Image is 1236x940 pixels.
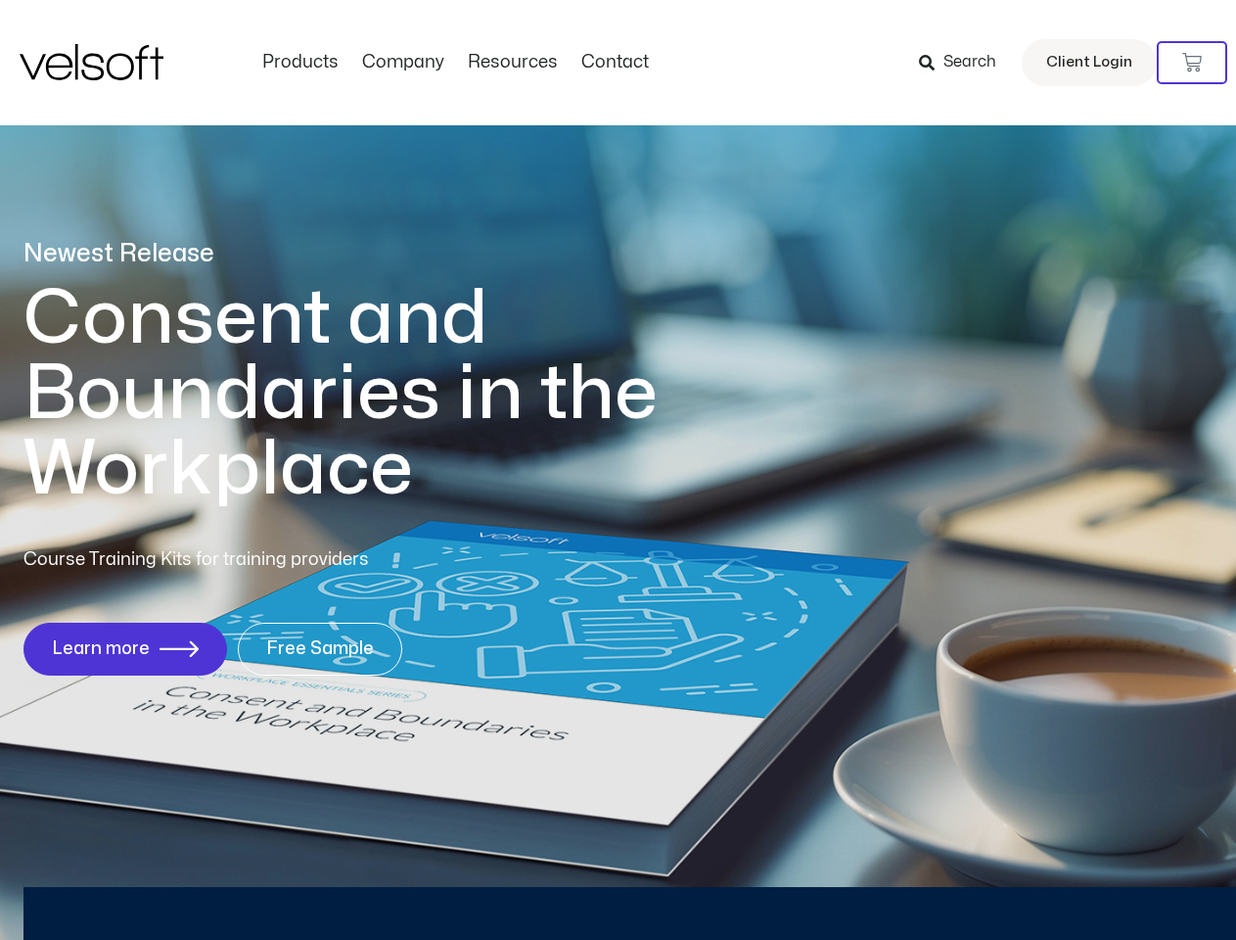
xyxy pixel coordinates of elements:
[23,281,738,507] h1: Consent and Boundaries in the Workplace
[456,52,570,73] a: ResourcesMenu Toggle
[20,44,163,80] img: Velsoft Training Materials
[251,52,350,73] a: ProductsMenu Toggle
[943,50,996,75] span: Search
[23,237,738,271] p: Newest Release
[23,546,511,574] p: Course Training Kits for training providers
[570,52,661,73] a: ContactMenu Toggle
[1046,50,1132,75] span: Client Login
[919,46,1010,79] a: Search
[266,639,374,659] span: Free Sample
[1022,39,1157,86] a: Client Login
[350,52,456,73] a: CompanyMenu Toggle
[251,52,661,73] nav: Menu
[238,623,402,676] a: Free Sample
[23,623,227,676] a: Learn more
[52,639,150,659] span: Learn more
